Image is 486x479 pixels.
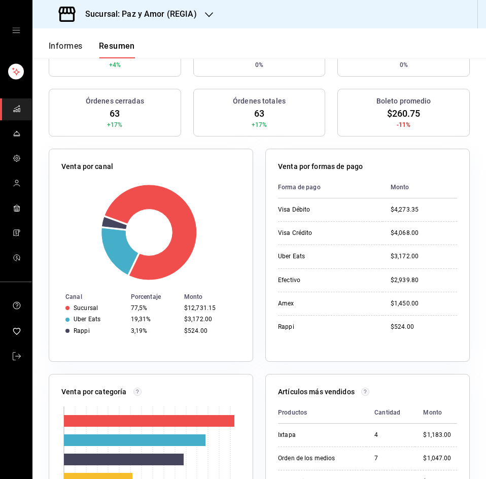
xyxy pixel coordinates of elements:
[49,41,135,58] div: pestañas de navegación
[131,293,161,300] font: Porcentaje
[184,293,203,300] font: Monto
[423,431,451,438] font: $1,183.00
[278,229,313,236] font: Visa Crédito
[423,455,451,462] font: $1,047.00
[278,277,300,284] font: Efectivo
[400,61,408,69] font: 0%
[278,431,296,438] font: Ixtapa
[254,108,264,119] font: 63
[184,304,216,312] font: $12,731.15
[65,293,82,300] font: Canal
[391,229,419,236] font: $4,068.00
[374,409,400,416] font: Cantidad
[233,97,286,105] font: Órdenes totales
[107,121,123,128] font: +17%
[391,206,419,213] font: $4,273.35
[391,184,409,191] font: Monto
[391,277,419,284] font: $2,939.80
[255,61,263,69] font: 0%
[131,304,148,312] font: 77,5%
[391,253,419,260] font: $3,172.00
[131,327,148,334] font: 3,19%
[184,316,212,323] font: $3,172.00
[184,327,207,334] font: $524.00
[392,48,415,59] font: $0.00
[278,162,363,170] font: Venta por formas de pago
[49,41,83,51] font: Informes
[391,300,419,307] font: $1,450.00
[278,253,305,260] font: Uber Eats
[278,455,335,462] font: Orden de los medios
[131,316,151,323] font: 19,31%
[12,26,20,35] button: cajón abierto
[74,304,98,312] font: Sucursal
[99,41,135,51] font: Resumen
[423,409,442,416] font: Monto
[74,316,100,323] font: Uber Eats
[110,108,120,119] font: 63
[252,121,267,128] font: +17%
[86,97,144,105] font: Órdenes cerradas
[109,61,121,69] font: +4%
[257,48,262,59] font: 0
[278,300,294,307] font: Amex
[278,206,310,213] font: Visa Débito
[85,9,197,19] font: Sucursal: Paz y Amor (REGIA)
[74,327,90,334] font: Rappi
[374,431,378,438] font: 4
[397,121,411,128] font: -11%
[278,184,321,191] font: Forma de pago
[278,323,294,330] font: Rappi
[374,455,378,462] font: 7
[376,97,431,105] font: Boleto promedio
[387,108,421,119] font: $260.75
[61,162,113,170] font: Venta por canal
[278,388,355,396] font: Artículos más vendidos
[61,388,127,396] font: Venta por categoría
[92,48,137,59] font: $16,427.15
[278,409,307,416] font: Productos
[391,323,414,330] font: $524.00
